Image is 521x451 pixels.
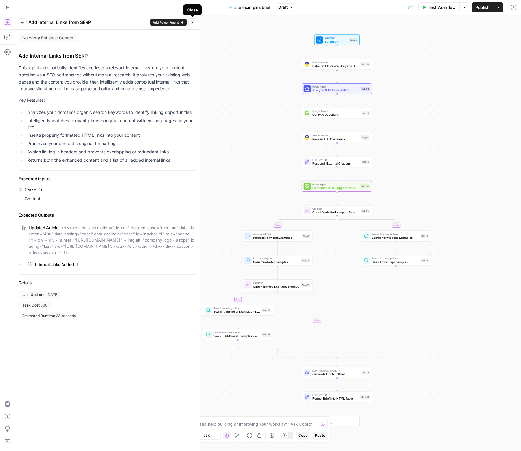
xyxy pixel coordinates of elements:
g: Edge from step_2 to step_3 [336,94,338,107]
span: Add Power Agent [153,20,179,25]
div: Brand Kit [25,187,42,193]
span: site examples brief [234,4,271,11]
div: Add Internal Links from SERP [19,52,196,59]
button: Internal Links Added1 [25,260,80,269]
g: Edge from step_14 to step_15 [277,266,278,279]
div: Step 13 [360,395,370,399]
g: Edge from step_12 to step_5 [336,192,338,205]
span: Condition [253,281,299,285]
div: Step 16 [261,308,271,312]
div: Step 6 [302,234,311,238]
span: Search Knowledge Base [372,232,419,236]
span: Search Knowledge Base [213,331,260,334]
div: Search Knowledge BaseSearch Additional Examples - AlternativeStep 17 [203,329,273,340]
span: Enhance Content [41,35,75,41]
span: Test Workflow [428,4,456,11]
div: Step 9 [361,371,370,375]
img: se7yyxfvbxn2c3qgqs66gfh04cl6 [305,62,309,67]
span: Write Liquid Text [253,232,300,236]
button: site examples brief [225,2,274,12]
g: Edge from step_17 to step_15-conditional-end [238,340,278,350]
g: Edge from step_6 to step_14 [277,242,278,255]
p: This agent automatically identifies and inserts relevant internal links into your content, boosti... [19,64,196,92]
span: Search Knowledge Base [372,257,419,260]
span: LLM · GPT-4.1 [312,393,359,397]
div: Step 17 [261,333,271,337]
button: Test Workflow [418,2,459,12]
li: Returns both the enhanced content and a list of all added internal links [26,157,196,163]
span: Paste [315,433,325,438]
g: Edge from start to step_10 [336,45,338,58]
g: Edge from step_5-conditional-end to step_9 [336,358,338,367]
g: Edge from step_10 to step_2 [336,70,338,83]
span: Analyze SERP Competition [312,88,360,93]
span: Format Brief into HTML Table [312,396,359,401]
g: Edge from step_15-conditional-end to step_5-conditional-end [278,349,337,359]
span: Draft [278,5,288,10]
span: Search Additional Examples - Broad [213,309,260,314]
span: Research AI Overviews [312,137,359,141]
div: Search Knowledge BaseSearch for Website ExamplesStep 7 [361,230,431,241]
div: Step 14 [301,258,310,262]
span: Set Inputs [325,39,347,44]
div: Power AgentAnalyze SERP CompetitionStep 2 [302,83,372,94]
div: Google SearchGet PAA QuestionsStep 3 [302,108,372,118]
g: Edge from step_5 to step_6 [277,216,337,230]
div: EndOutput [302,416,372,427]
div: Details [19,280,196,286]
span: Internal Links Added [35,261,74,268]
div: Step 10 [360,62,370,66]
img: 3hnddut9cmlpnoegpdll2wmnov83 [305,135,309,140]
span: 1 [76,262,78,267]
div: Step 11 [361,160,370,164]
div: Step 3 [361,111,370,115]
div: Close [187,7,198,13]
span: Search Knowledge Base [213,306,260,310]
button: Copy [296,432,310,440]
div: LLM · GPT-4.1Format Brief into HTML TableStep 13 [302,392,372,402]
span: Estimated Runtime [22,313,55,319]
div: Inputs [349,38,357,42]
div: ConditionCheck Website Examples ProvidedStep 5 [302,205,372,216]
span: Task Cost [22,303,40,308]
span: Check Website Examples Provided [312,210,360,215]
span: End [325,418,355,421]
span: 500 [41,303,48,308]
span: Copy [298,433,308,438]
div: Step 7 [420,234,429,238]
g: Edge from step_13 to end [336,402,338,415]
span: SEO Research [312,60,359,64]
span: Updated Article [29,225,58,230]
span: 33 seconds [56,313,76,319]
div: Write Liquid TextProcess Provided ExamplesStep 6 [243,230,312,241]
div: Search Knowledge BaseSearch Sitemap ExamplesStep 8 [361,255,431,266]
span: LLM · [PERSON_NAME] 4 [312,369,360,372]
p: Key Features: [19,97,196,104]
li: Inserts properly formatted HTML links into your content [26,132,196,138]
span: Power Agent [312,183,359,186]
span: Check if More Examples Needed [253,284,299,289]
g: Edge from step_3 to step_4 [336,118,338,131]
g: Edge from step_5 to step_7 [337,216,397,230]
g: Edge from step_15 to step_16 [237,290,278,304]
div: Expected Outputs [19,212,196,218]
li: Avoids linking in headers and prevents overlapping or redundant links [26,149,196,155]
div: Power AgentFind Internal Link OpportunitiesStep 12 [302,181,372,192]
span: Search Additional Examples - Alternative [213,334,260,338]
button: Publish [472,2,493,12]
span: Workflow [325,36,347,40]
div: Expected Inputs [19,176,196,182]
span: Google Search [312,109,360,113]
span: SEO Research [312,134,359,137]
span: [DATE] [46,292,58,298]
button: Add Power Agent [150,19,187,26]
span: Search Sitemap Examples [372,260,419,264]
span: Power Agent [312,85,360,88]
li: Preserves your content's original formatting [26,140,196,147]
div: Content [25,195,40,202]
div: Step 12 [360,184,370,188]
div: ConditionCheck if More Examples NeededStep 15 [243,279,312,290]
g: Edge from step_9 to step_13 [336,378,338,391]
div: Step 5 [361,209,370,213]
span: Output [325,421,355,425]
